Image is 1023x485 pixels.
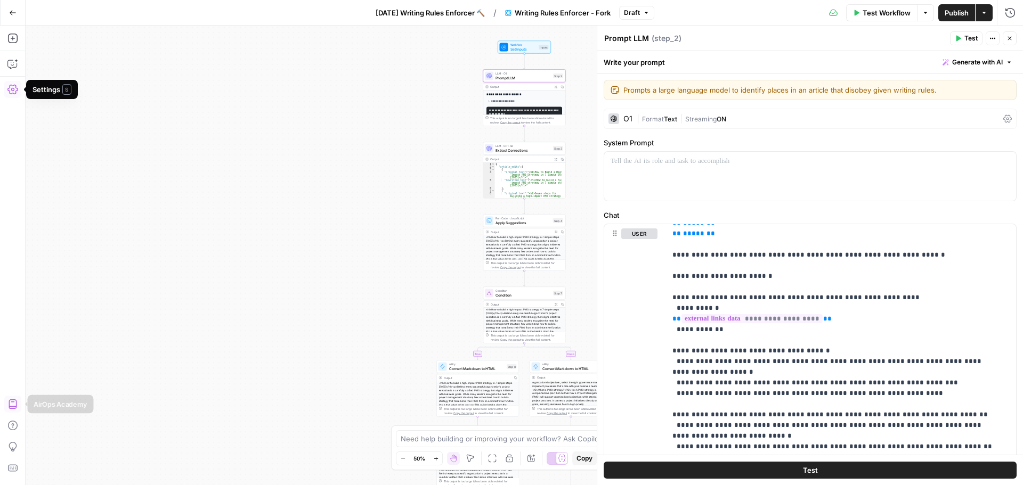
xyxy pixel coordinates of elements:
[945,7,969,18] span: Publish
[572,451,597,465] button: Copy
[496,220,551,225] span: Apply Suggestions
[803,465,818,475] span: Test
[493,6,497,19] span: /
[677,113,685,124] span: |
[537,375,598,380] div: Output
[950,31,983,45] button: Test
[483,41,566,54] div: WorkflowSet InputsInputs
[500,266,521,269] span: Copy the output
[490,85,551,89] div: Output
[483,166,495,168] div: 2
[547,412,567,415] span: Copy the output
[436,360,519,417] div: utilityConvert Markdown to HTMLStep 8Output<h1>How to build a high-impact PMO strategy in 7 simpl...
[369,4,491,21] button: [DATE] Writing Rules Enforcer 🔨
[483,215,566,271] div: Run Code · JavaScriptApply SuggestionsStep 4Output<h1>How to build a high-impact PMO strategy in ...
[492,166,495,168] span: Toggle code folding, rows 2 through 51
[496,144,551,148] span: LLM · GPT-4o
[444,407,517,415] div: This output is too large & has been abbreviated for review. to view the full content.
[483,190,495,192] div: 7
[537,407,610,415] div: This output is too large & has been abbreviated for review. to view the full content.
[524,271,525,286] g: Edge from step_4 to step_7
[500,121,521,124] span: Copy the output
[477,343,524,360] g: Edge from step_7 to step_8
[496,75,551,80] span: Prompt LLM
[483,163,495,166] div: 1
[553,291,563,295] div: Step 7
[685,115,717,123] span: Streaming
[483,168,495,171] div: 3
[453,412,474,415] span: Copy the output
[413,454,425,463] span: 50%
[619,6,654,20] button: Draft
[483,142,566,199] div: LLM · GPT-4oExtract CorrectionsStep 3Output{ "article_edits":[ { "original_text":"<h1>How to Buil...
[490,302,551,306] div: Output
[376,7,485,18] span: [DATE] Writing Rules Enforcer 🔨
[490,157,551,161] div: Output
[604,33,649,44] textarea: Prompt LLM
[496,71,551,76] span: LLM · O1
[597,51,1023,73] div: Write your prompt
[515,7,611,18] span: Writing Rules Enforcer - Fork
[492,168,495,171] span: Toggle code folding, rows 3 through 6
[449,366,505,371] span: Convert Markdown to HTML
[952,57,1003,67] span: Generate with AI
[490,261,563,269] div: This output is too large & has been abbreviated for review. to view the full content.
[604,210,1017,220] label: Chat
[604,462,1017,479] button: Test
[524,199,525,214] g: Edge from step_3 to step_4
[652,33,681,44] span: ( step_2 )
[483,235,565,293] div: <h1>How to build a high-impact PMO strategy in 7 simple steps [2025]</h1> <p>Behind every success...
[500,338,521,341] span: Copy the output
[717,115,726,123] span: ON
[846,4,917,21] button: Test Workflow
[863,7,911,18] span: Test Workflow
[496,216,551,220] span: Run Code · JavaScript
[530,360,612,417] div: utilityConvert Markdown to HTMLStep 9Output<h1>How to build a high-impact PMO strategy in 7 simpl...
[542,362,598,366] span: utility
[964,34,978,43] span: Test
[499,4,617,21] button: Writing Rules Enforcer - Fork
[624,8,640,18] span: Draft
[553,146,563,151] div: Step 3
[539,45,549,50] div: Inputs
[444,375,511,380] div: Output
[490,229,551,234] div: Output
[492,190,495,192] span: Toggle code folding, rows 7 through 10
[524,54,525,69] g: Edge from start to step_2
[507,364,517,369] div: Step 8
[490,116,563,125] div: This output is too large & has been abbreviated for review. to view the full content.
[604,137,1017,148] label: System Prompt
[483,287,566,343] div: ConditionConditionStep 7Output<h1>How to build a high-impact PMO strategy in 7 simple steps [2025...
[553,218,564,223] div: Step 4
[542,366,598,371] span: Convert Markdown to HTML
[524,126,525,142] g: Edge from step_2 to step_3
[553,73,563,78] div: Step 2
[642,115,664,123] span: Format
[510,43,537,47] span: Workflow
[437,381,519,439] div: <h1>How to build a high-impact PMO strategy in 7 simple steps [2025]</h1><p>Behind every successf...
[623,85,1010,95] textarea: Prompts a large language model to identify places in an article that disobey given writing rules.
[33,84,71,95] div: Settings
[664,115,677,123] span: Text
[621,228,657,239] button: user
[524,343,572,360] g: Edge from step_7 to step_9
[483,179,495,187] div: 5
[496,289,551,293] span: Condition
[623,115,632,122] div: O1
[62,84,71,95] span: S
[577,454,592,463] span: Copy
[483,171,495,179] div: 4
[449,362,505,366] span: utility
[483,308,565,365] div: <h1>How to build a high-impact PMO strategy in 7 simple steps [2025]</h1><p>Behind every successf...
[496,147,551,153] span: Extract Corrections
[483,187,495,190] div: 6
[492,163,495,166] span: Toggle code folding, rows 1 through 52
[483,192,495,200] div: 8
[938,55,1017,69] button: Generate with AI
[510,46,537,52] span: Set Inputs
[496,292,551,298] span: Condition
[490,333,563,342] div: This output is too large & has been abbreviated for review. to view the full content.
[938,4,975,21] button: Publish
[477,417,478,432] g: Edge from step_8 to step_6
[637,113,642,124] span: |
